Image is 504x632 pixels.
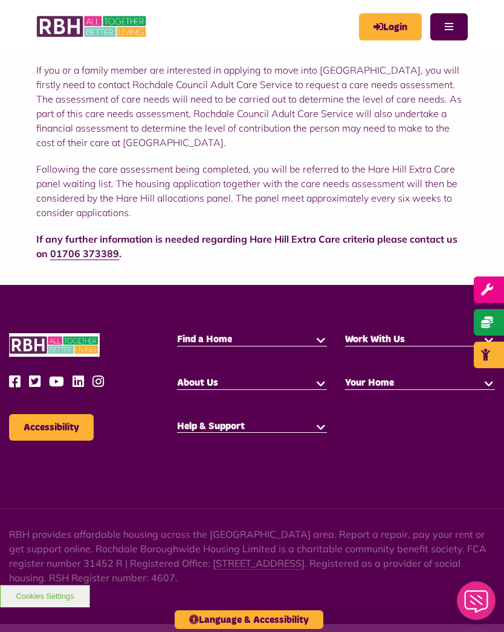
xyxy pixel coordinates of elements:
[36,12,148,41] img: RBH
[450,578,504,632] iframe: Netcall Web Assistant for live chat
[36,162,468,220] p: Following the care assessment being completed, you will be referred to the Hare Hill Extra Care p...
[430,13,468,40] button: Navigation
[36,63,468,150] p: If you or a family member are interested in applying to move into [GEOGRAPHIC_DATA], you will fir...
[177,378,218,388] span: About Us
[177,334,232,344] span: Find a Home
[9,333,100,357] img: RBH
[345,378,394,388] span: Your Home
[483,377,495,389] button: button
[359,13,422,40] a: MyRBH
[9,414,94,441] button: Accessibility
[36,233,457,260] strong: If any further information is needed regarding Hare Hill Extra Care criteria please contact us on .
[315,333,327,345] button: button
[177,421,245,431] span: Help & Support
[315,420,327,432] button: button
[175,610,323,629] button: Language & Accessibility
[9,527,495,585] p: RBH provides affordable housing across the [GEOGRAPHIC_DATA] area. Report a repair, pay your rent...
[483,333,495,345] button: button
[345,334,405,344] span: Work With Us
[315,377,327,389] button: button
